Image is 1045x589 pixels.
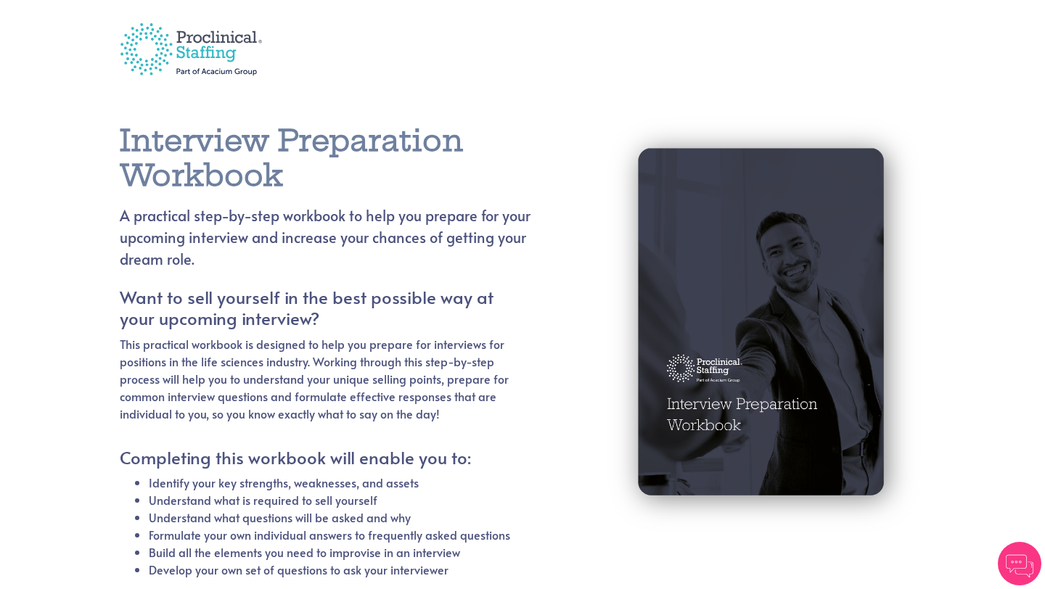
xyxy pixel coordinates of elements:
div: A practical step-by-step workbook to help you prepare for your upcoming interview and increase yo... [120,205,546,270]
img: logo [109,12,274,85]
li: Identify your key strengths, weaknesses, and assets [149,474,510,491]
li: Build all the elements you need to improvise in an interview [149,543,510,561]
li: Formulate your own individual answers to frequently asked questions [149,526,510,543]
h4: Completing this workbook will enable you to: [120,448,511,469]
li: Understand what is required to sell yourself [149,491,510,508]
p: This practical workbook is designed to help you prepare for interviews for positions in the life ... [120,335,511,422]
h1: Interview Preparation Workbook [120,123,546,193]
li: Develop your own set of questions to ask your interviewer [149,561,510,578]
li: Understand what questions will be asked and why [149,508,510,526]
img: book cover [602,112,925,537]
img: Chatbot [998,542,1041,585]
h4: Want to sell yourself in the best possible way at your upcoming interview? [120,287,511,329]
